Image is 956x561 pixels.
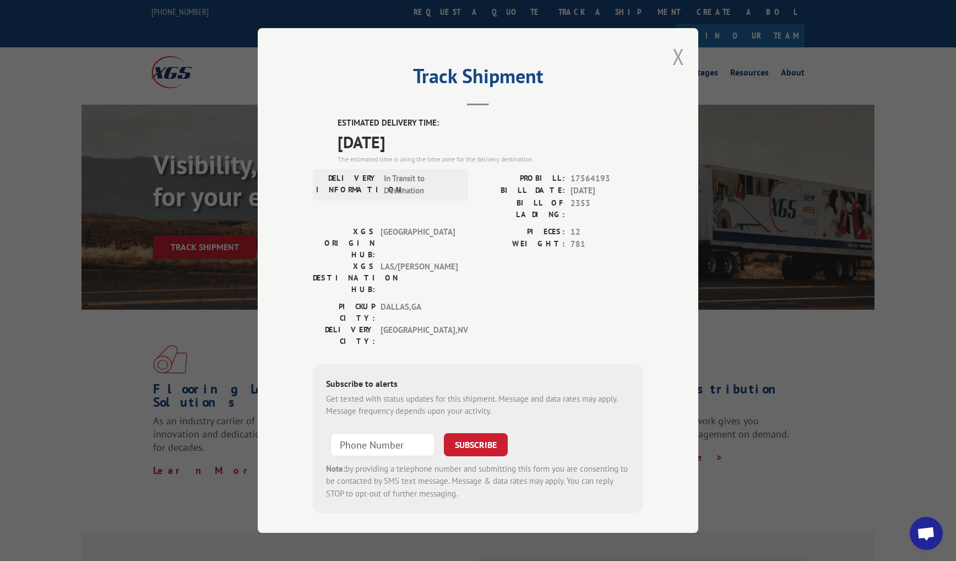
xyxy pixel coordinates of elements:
[338,154,643,164] div: The estimated time is using the time zone for the delivery destination.
[313,260,375,295] label: XGS DESTINATION HUB:
[313,68,643,89] h2: Track Shipment
[444,433,508,456] button: SUBSCRIBE
[326,462,630,500] div: by providing a telephone number and submitting this form you are consenting to be contacted by SM...
[478,238,565,251] label: WEIGHT:
[313,323,375,347] label: DELIVERY CITY:
[326,463,345,473] strong: Note:
[910,517,943,550] a: Open chat
[326,376,630,392] div: Subscribe to alerts
[338,117,643,130] label: ESTIMATED DELIVERY TIME:
[478,225,565,238] label: PIECES:
[478,197,565,220] label: BILL OF LADING:
[571,225,643,238] span: 12
[316,172,378,197] label: DELIVERY INFORMATION:
[478,185,565,197] label: BILL DATE:
[672,42,685,71] button: Close modal
[313,300,375,323] label: PICKUP CITY:
[571,185,643,197] span: [DATE]
[313,225,375,260] label: XGS ORIGIN HUB:
[478,172,565,185] label: PROBILL:
[330,433,435,456] input: Phone Number
[571,197,643,220] span: 2353
[381,260,455,295] span: LAS/[PERSON_NAME]
[384,172,458,197] span: In Transit to Destination
[381,300,455,323] span: DALLAS , GA
[381,323,455,347] span: [GEOGRAPHIC_DATA] , NV
[571,238,643,251] span: 781
[338,129,643,154] span: [DATE]
[571,172,643,185] span: 17564193
[326,392,630,417] div: Get texted with status updates for this shipment. Message and data rates may apply. Message frequ...
[381,225,455,260] span: [GEOGRAPHIC_DATA]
